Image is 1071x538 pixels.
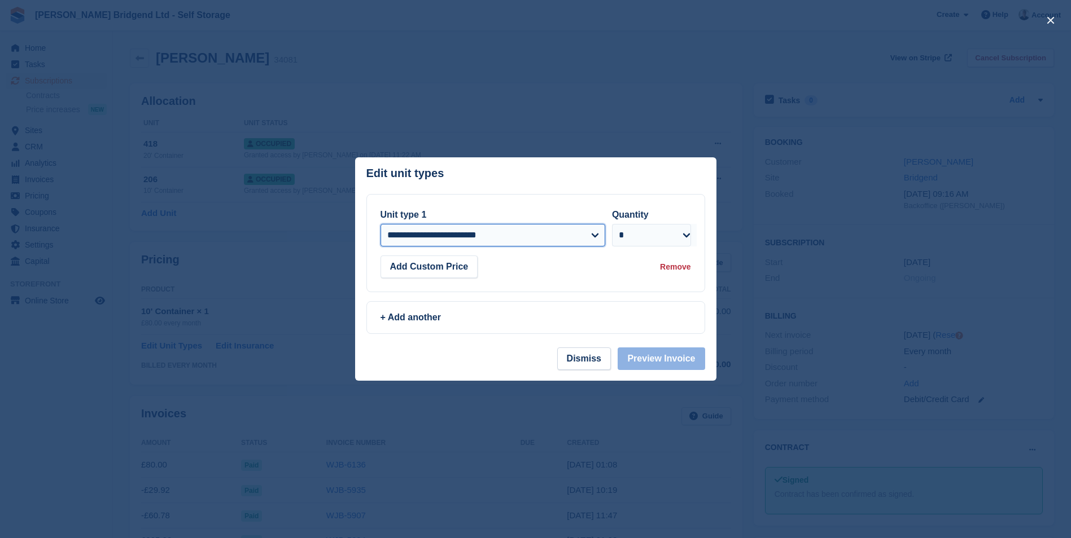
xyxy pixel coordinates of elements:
label: Quantity [612,210,649,219]
div: Remove [660,261,690,273]
button: close [1042,11,1060,29]
button: Dismiss [557,347,611,370]
p: Edit unit types [366,167,444,180]
label: Unit type 1 [381,210,427,219]
div: + Add another [381,311,691,324]
button: Add Custom Price [381,255,478,278]
a: + Add another [366,301,705,334]
button: Preview Invoice [618,347,705,370]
